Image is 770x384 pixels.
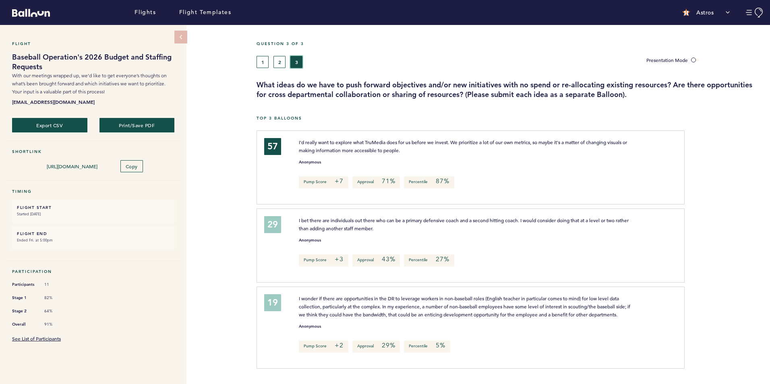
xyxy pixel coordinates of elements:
span: With our meetings wrapped up, we’d like to get everyone’s thoughts on what’s been brought forward... [12,72,167,95]
small: Anonymous [299,324,321,328]
span: I wonder if there are opportunities in the DR to leverage workers in non-baseball roles (English ... [299,295,631,318]
h5: Shortlink [12,149,174,154]
h3: What ideas do we have to push forward objectives and/or new initiatives with no spend or re-alloc... [257,80,764,99]
small: Started [DATE] [17,210,170,218]
svg: Balloon [12,9,50,17]
p: Percentile [404,176,454,188]
span: Stage 2 [12,307,36,315]
a: Flights [135,8,156,17]
button: Export CSV [12,118,87,132]
span: Overall [12,320,36,328]
small: Anonymous [299,160,321,164]
button: 1 [257,56,269,68]
h5: Timing [12,189,174,194]
em: +3 [335,255,344,263]
button: Astros [678,4,734,21]
div: 57 [264,138,281,155]
a: Flight Templates [179,8,232,17]
small: Anonymous [299,238,321,242]
em: 71% [382,177,395,185]
em: 43% [382,255,395,263]
h6: FLIGHT END [17,231,170,236]
em: +7 [335,177,344,185]
p: Percentile [404,254,454,266]
em: 87% [436,177,449,185]
span: I'd really want to explore what TruMedia does for us before we invest. We prioritize a lot of our... [299,139,628,153]
div: 19 [264,294,281,311]
p: Percentile [404,341,450,353]
span: Presentation Mode [646,57,688,63]
div: 29 [264,216,281,233]
span: 91% [44,322,68,327]
h5: Flight [12,41,174,46]
p: Pump Score [299,341,348,353]
span: 82% [44,295,68,301]
small: Ended Fri. at 5:00pm [17,236,170,244]
h6: FLIGHT START [17,205,170,210]
button: Copy [120,160,143,172]
em: 27% [436,255,449,263]
p: Pump Score [299,176,348,188]
span: Participants [12,281,36,289]
h5: Participation [12,269,174,274]
h1: Baseball Operation's 2026 Budget and Staffing Requests [12,52,174,72]
p: Approval [352,254,400,266]
button: 2 [273,56,286,68]
p: Pump Score [299,254,348,266]
span: 64% [44,308,68,314]
span: I bet there are individuals out there who can be a primary defensive coach and a second hitting c... [299,217,630,231]
h5: Top 3 Balloons [257,116,764,121]
a: Balloon [6,8,50,17]
span: Stage 1 [12,294,36,302]
p: Approval [352,176,400,188]
span: 11 [44,282,68,287]
p: Astros [696,8,714,17]
h5: Question 3 of 3 [257,41,764,46]
b: [EMAIL_ADDRESS][DOMAIN_NAME] [12,98,174,106]
button: 3 [290,56,302,68]
p: Approval [352,341,400,353]
em: 5% [436,341,445,349]
a: See List of Participants [12,335,61,342]
button: Manage Account [746,8,764,18]
span: Copy [126,163,138,169]
button: Print/Save PDF [99,118,175,132]
em: +2 [335,341,344,349]
em: 29% [382,341,395,349]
